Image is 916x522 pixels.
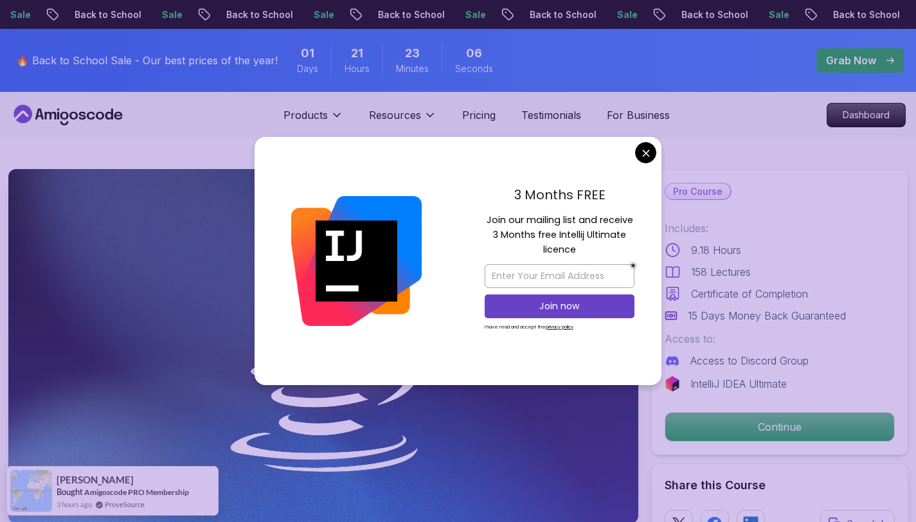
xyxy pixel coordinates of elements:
[454,8,495,21] p: Sale
[366,8,454,21] p: Back to School
[691,264,751,280] p: 158 Lectures
[826,53,876,68] p: Grab Now
[369,107,421,123] p: Resources
[462,107,496,123] a: Pricing
[466,44,482,62] span: 6 Seconds
[691,242,741,258] p: 9.18 Hours
[455,62,493,75] span: Seconds
[10,470,52,512] img: provesource social proof notification image
[665,376,680,392] img: jetbrains logo
[670,8,757,21] p: Back to School
[57,474,134,485] span: [PERSON_NAME]
[150,8,192,21] p: Sale
[405,44,420,62] span: 23 Minutes
[607,107,670,123] a: For Business
[691,286,808,301] p: Certificate of Completion
[518,8,606,21] p: Back to School
[63,8,150,21] p: Back to School
[690,353,809,368] p: Access to Discord Group
[665,476,895,494] h2: Share this Course
[521,107,581,123] a: Testimonials
[215,8,302,21] p: Back to School
[665,221,895,236] p: Includes:
[606,8,647,21] p: Sale
[688,308,846,323] p: 15 Days Money Back Guaranteed
[665,184,730,199] p: Pro Course
[665,413,894,441] p: Continue
[301,44,314,62] span: 1 Days
[690,376,787,392] p: IntelliJ IDEA Ultimate
[57,487,83,497] span: Bought
[302,8,343,21] p: Sale
[345,62,370,75] span: Hours
[827,103,906,127] a: Dashboard
[827,104,905,127] p: Dashboard
[757,8,798,21] p: Sale
[396,62,429,75] span: Minutes
[283,107,343,133] button: Products
[665,331,895,346] p: Access to:
[16,53,278,68] p: 🔥 Back to School Sale - Our best prices of the year!
[105,499,145,510] a: ProveSource
[297,62,318,75] span: Days
[369,107,436,133] button: Resources
[822,8,909,21] p: Back to School
[351,44,363,62] span: 21 Hours
[283,107,328,123] p: Products
[84,487,189,497] a: Amigoscode PRO Membership
[57,499,92,510] span: 3 hours ago
[665,412,895,442] button: Continue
